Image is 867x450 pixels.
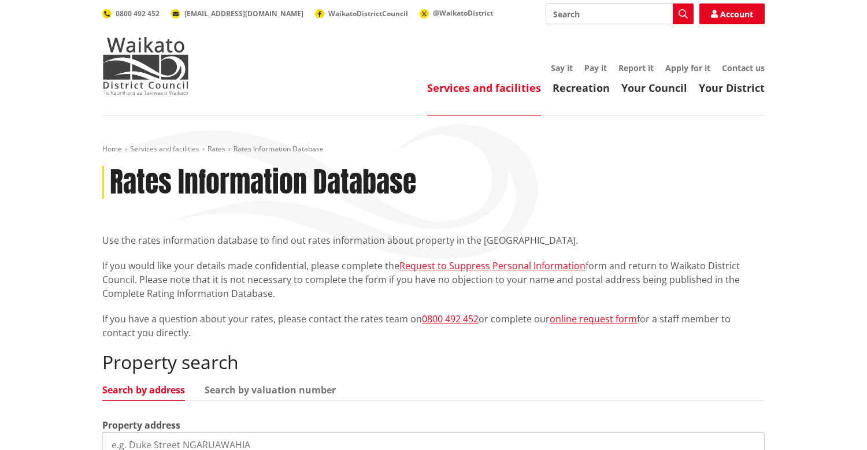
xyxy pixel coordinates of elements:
a: 0800 492 452 [422,313,479,325]
label: Property address [102,418,180,432]
a: Search by address [102,385,185,395]
span: WaikatoDistrictCouncil [328,9,408,18]
a: Say it [551,62,573,73]
a: [EMAIL_ADDRESS][DOMAIN_NAME] [171,9,303,18]
a: Search by valuation number [205,385,336,395]
a: Request to Suppress Personal Information [399,259,586,272]
a: Services and facilities [427,81,541,95]
nav: breadcrumb [102,144,765,154]
a: Services and facilities [130,144,199,154]
a: Apply for it [665,62,710,73]
a: Report it [618,62,654,73]
a: WaikatoDistrictCouncil [315,9,408,18]
a: Recreation [553,81,610,95]
h2: Property search [102,351,765,373]
a: Your Council [621,81,687,95]
a: 0800 492 452 [102,9,160,18]
a: Rates [208,144,225,154]
a: online request form [550,313,637,325]
p: Use the rates information database to find out rates information about property in the [GEOGRAPHI... [102,233,765,247]
img: Waikato District Council - Te Kaunihera aa Takiwaa o Waikato [102,37,189,95]
input: Search input [546,3,694,24]
p: If you would like your details made confidential, please complete the form and return to Waikato ... [102,259,765,300]
p: If you have a question about your rates, please contact the rates team on or complete our for a s... [102,312,765,340]
h1: Rates Information Database [110,166,416,199]
a: Home [102,144,122,154]
a: @WaikatoDistrict [420,8,493,18]
a: Your District [699,81,765,95]
span: 0800 492 452 [116,9,160,18]
span: Rates Information Database [234,144,324,154]
span: [EMAIL_ADDRESS][DOMAIN_NAME] [184,9,303,18]
a: Pay it [584,62,607,73]
span: @WaikatoDistrict [433,8,493,18]
a: Contact us [722,62,765,73]
a: Account [699,3,765,24]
